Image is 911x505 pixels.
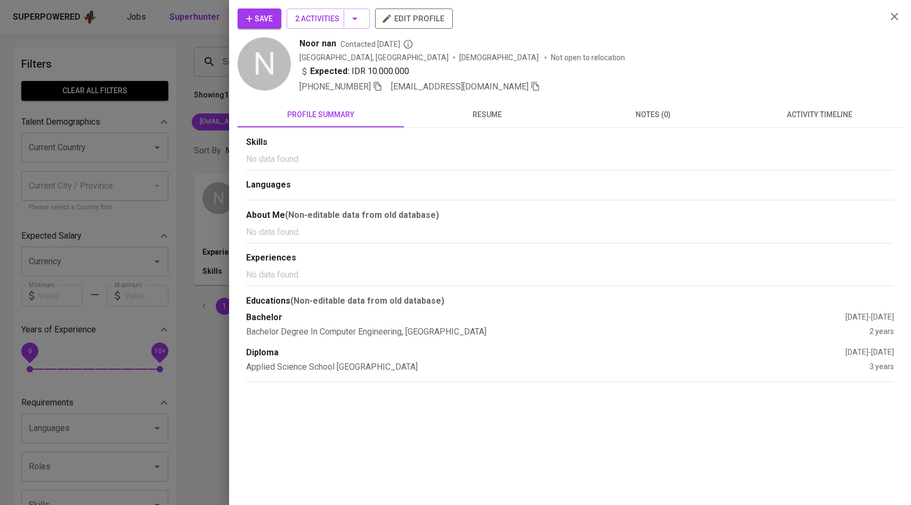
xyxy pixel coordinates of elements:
button: Save [238,9,281,29]
p: No data found. [246,268,894,281]
span: notes (0) [576,108,730,121]
span: edit profile [384,12,444,26]
div: [GEOGRAPHIC_DATA], [GEOGRAPHIC_DATA] [299,52,449,63]
div: Languages [246,179,894,191]
div: 2 years [869,326,894,338]
svg: By Batam recruiter [403,39,413,50]
div: Bachelor [246,312,845,324]
div: 3 years [869,361,894,373]
div: IDR 10.000.000 [299,65,409,78]
a: edit profile [375,14,453,22]
span: 2 Activities [295,12,361,26]
div: About Me [246,209,894,222]
button: edit profile [375,9,453,29]
b: (Non-editable data from old database) [290,296,444,306]
div: Educations [246,295,894,307]
span: [DATE] - [DATE] [845,313,894,321]
p: No data found. [246,226,894,239]
span: [DEMOGRAPHIC_DATA] [459,52,540,63]
span: [EMAIL_ADDRESS][DOMAIN_NAME] [391,82,528,92]
span: Save [246,12,273,26]
span: [DATE] - [DATE] [845,348,894,356]
span: resume [410,108,564,121]
div: Experiences [246,252,894,264]
div: Bachelor Degree In Computer Engineering, [GEOGRAPHIC_DATA] [246,326,869,338]
div: Applied Science School [GEOGRAPHIC_DATA] [246,361,869,373]
button: 2 Activities [287,9,370,29]
span: Noor nan [299,37,336,50]
b: (Non-editable data from old database) [285,210,439,220]
div: Skills [246,136,894,149]
div: N [238,37,291,91]
p: Not open to relocation [551,52,625,63]
p: No data found. [246,153,894,166]
span: [PHONE_NUMBER] [299,82,371,92]
span: activity timeline [743,108,896,121]
b: Expected: [310,65,349,78]
div: Diploma [246,347,845,359]
span: Contacted [DATE] [340,39,413,50]
span: profile summary [244,108,397,121]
